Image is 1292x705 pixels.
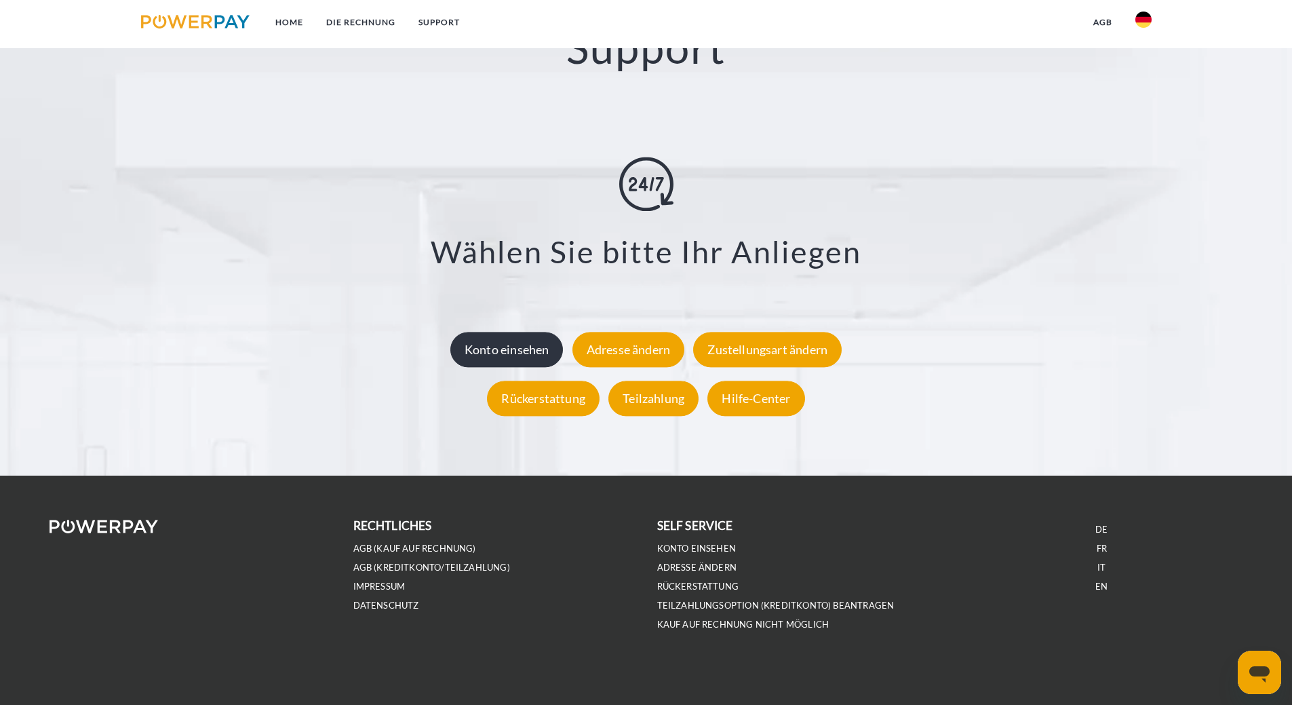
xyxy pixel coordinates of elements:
[407,10,471,35] a: SUPPORT
[353,581,406,592] a: IMPRESSUM
[657,518,733,533] b: self service
[1095,581,1108,592] a: EN
[657,562,737,573] a: Adresse ändern
[1135,12,1152,28] img: de
[572,332,685,367] div: Adresse ändern
[450,332,564,367] div: Konto einsehen
[657,581,739,592] a: Rückerstattung
[1097,562,1105,573] a: IT
[693,332,842,367] div: Zustellungsart ändern
[141,15,250,28] img: logo-powerpay.svg
[657,543,737,554] a: Konto einsehen
[690,342,845,357] a: Zustellungsart ändern
[1238,651,1281,694] iframe: Schaltfläche zum Öffnen des Messaging-Fensters
[81,233,1211,271] h3: Wählen Sie bitte Ihr Anliegen
[353,562,510,573] a: AGB (Kreditkonto/Teilzahlung)
[707,381,804,416] div: Hilfe-Center
[657,600,895,611] a: Teilzahlungsoption (KREDITKONTO) beantragen
[264,10,315,35] a: Home
[484,391,603,406] a: Rückerstattung
[704,391,808,406] a: Hilfe-Center
[487,381,600,416] div: Rückerstattung
[353,518,432,533] b: rechtliches
[657,619,829,630] a: Kauf auf Rechnung nicht möglich
[1095,524,1108,535] a: DE
[315,10,407,35] a: DIE RECHNUNG
[608,381,699,416] div: Teilzahlung
[447,342,567,357] a: Konto einsehen
[605,391,702,406] a: Teilzahlung
[353,543,476,554] a: AGB (Kauf auf Rechnung)
[1082,10,1124,35] a: agb
[1097,543,1107,554] a: FR
[569,342,688,357] a: Adresse ändern
[619,157,673,212] img: online-shopping.svg
[50,520,159,533] img: logo-powerpay-white.svg
[353,600,419,611] a: DATENSCHUTZ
